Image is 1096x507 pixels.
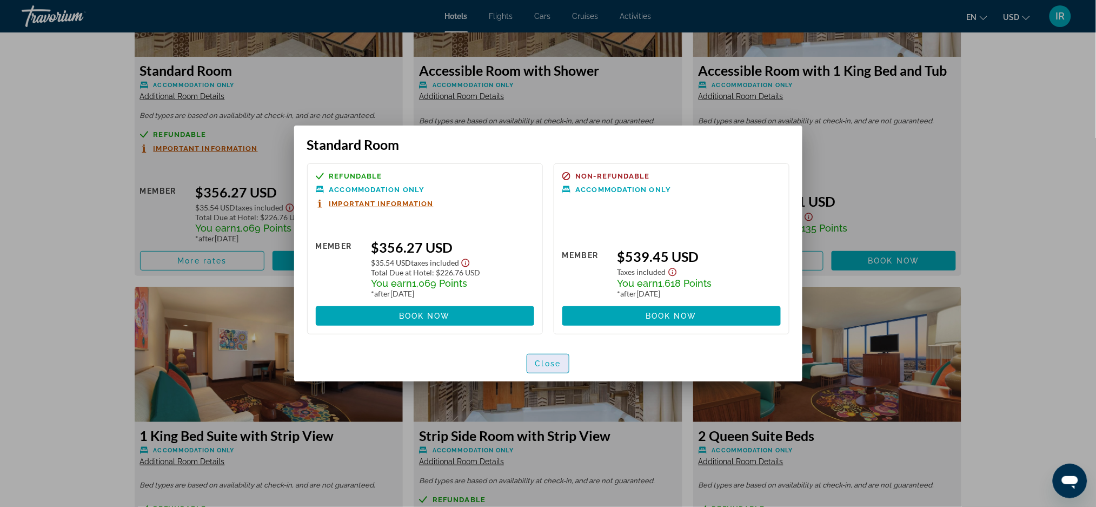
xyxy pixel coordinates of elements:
[371,258,411,267] span: $35.54 USD
[329,186,425,193] span: Accommodation Only
[329,173,382,180] span: Refundable
[646,312,697,320] span: Book now
[576,173,650,180] span: Non-refundable
[617,267,666,276] span: Taxes included
[576,186,672,193] span: Accommodation Only
[399,312,450,320] span: Book now
[621,289,637,298] span: after
[412,278,467,289] span: 1,069 Points
[316,199,434,208] button: Important Information
[371,268,534,277] div: : $226.76 USD
[371,239,534,255] div: $356.27 USD
[527,354,570,373] button: Close
[374,289,390,298] span: after
[666,265,679,277] button: Show Taxes and Fees disclaimer
[316,306,534,326] button: Book now
[411,258,459,267] span: Taxes included
[617,289,781,298] div: * [DATE]
[562,248,609,298] div: Member
[371,278,412,289] span: You earn
[371,289,534,298] div: * [DATE]
[316,172,534,180] a: Refundable
[329,200,434,207] span: Important Information
[371,268,432,277] span: Total Due at Hotel
[562,306,781,326] button: Book now
[316,239,363,298] div: Member
[1053,464,1087,498] iframe: Button to launch messaging window
[535,359,561,368] span: Close
[617,278,659,289] span: You earn
[659,278,712,289] span: 1,618 Points
[459,255,472,268] button: Show Taxes and Fees disclaimer
[617,248,781,265] div: $539.45 USD
[307,136,789,153] h3: Standard Room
